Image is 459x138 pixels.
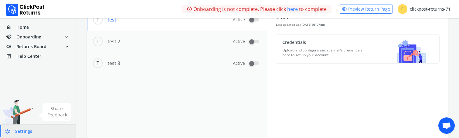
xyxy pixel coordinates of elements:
[302,22,325,27] span: [DATE] 05:07pm
[6,23,16,31] span: home
[16,53,41,59] span: Help Center
[16,44,46,50] span: Returns Board
[5,127,15,136] span: settings
[93,58,103,68] span: T
[4,23,72,31] a: homeHome
[93,37,103,46] span: T
[182,5,331,13] div: Onboarding is not complete. Please click to complete
[64,42,70,51] span: expand_more
[93,9,230,31] a: Ttest
[38,103,71,121] img: share feedback
[233,60,245,66] span: Active
[6,4,45,16] img: Logo
[276,34,440,64] a: CredentialsUpload and configure each carrier’s credentials here to set up your account
[107,60,120,67] p: test 3
[438,117,455,134] div: Open chat
[276,21,325,28] p: Last updated at :
[15,128,32,134] span: Settings
[233,38,245,44] span: Active
[282,48,365,57] p: Upload and configure each carrier’s credentials here to set up your account
[398,4,407,14] span: C
[6,52,16,61] span: help_center
[339,5,393,14] a: visibilityPreview Return Page
[4,52,72,61] a: help_centerHelp Center
[6,33,16,41] span: handshake
[93,15,103,25] span: T
[93,31,230,52] a: Ttest 2
[16,34,41,40] span: Onboarding
[287,5,298,13] a: here
[398,4,450,14] div: clickpost-returns-71
[16,24,29,30] span: Home
[93,52,230,74] a: Ttest 3
[233,17,245,23] span: Active
[342,5,347,13] span: visibility
[391,34,432,63] img: credentials
[64,33,70,41] span: expand_more
[187,5,192,13] span: info
[282,39,365,45] p: Credentials
[107,16,116,23] p: test
[107,38,120,45] p: test 2
[6,42,16,51] span: low_priority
